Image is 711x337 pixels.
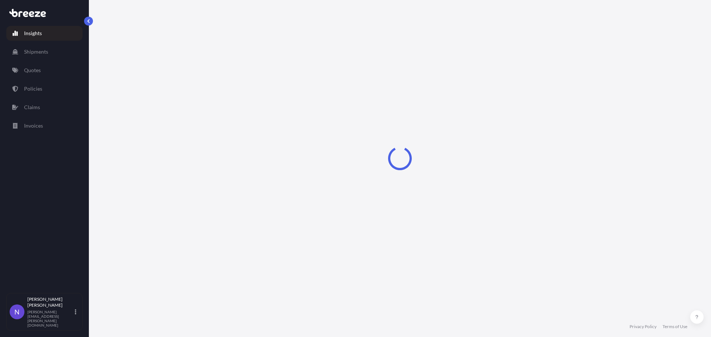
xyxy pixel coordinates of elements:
[24,104,40,111] p: Claims
[14,308,20,316] span: N
[27,310,73,327] p: [PERSON_NAME][EMAIL_ADDRESS][PERSON_NAME][DOMAIN_NAME]
[24,48,48,55] p: Shipments
[6,81,83,96] a: Policies
[27,296,73,308] p: [PERSON_NAME] [PERSON_NAME]
[6,118,83,133] a: Invoices
[6,26,83,41] a: Insights
[6,44,83,59] a: Shipments
[6,100,83,115] a: Claims
[6,63,83,78] a: Quotes
[662,324,687,330] a: Terms of Use
[24,30,42,37] p: Insights
[24,67,41,74] p: Quotes
[24,85,42,92] p: Policies
[24,122,43,129] p: Invoices
[630,324,657,330] a: Privacy Policy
